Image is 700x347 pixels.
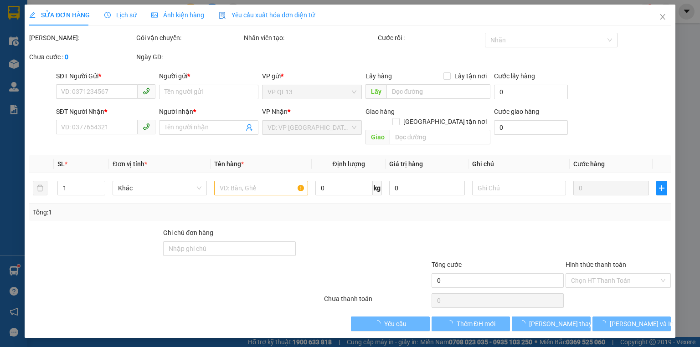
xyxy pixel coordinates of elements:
[332,160,365,168] span: Định lượng
[33,181,47,195] button: delete
[432,316,510,331] button: Thêm ĐH mới
[104,11,137,19] span: Lịch sử
[650,5,675,30] button: Close
[378,33,483,43] div: Cước rồi :
[573,181,649,195] input: 0
[29,11,90,19] span: SỬA ĐƠN HÀNG
[389,130,490,144] input: Dọc đường
[33,207,271,217] div: Tổng: 1
[56,107,155,117] div: SĐT Người Nhận
[656,181,667,195] button: plus
[384,319,407,329] span: Yêu cầu
[214,160,244,168] span: Tên hàng
[432,261,462,268] span: Tổng cước
[365,72,391,80] span: Lấy hàng
[472,181,566,195] input: Ghi Chú
[373,181,382,195] span: kg
[451,71,490,81] span: Lấy tận nơi
[63,64,121,84] li: VP VP Phước Long 2
[136,33,242,43] div: Gói vận chuyển:
[365,108,394,115] span: Giao hàng
[494,120,568,135] input: Cước giao hàng
[143,123,150,130] span: phone
[262,108,288,115] span: VP Nhận
[159,107,258,117] div: Người nhận
[214,181,308,195] input: VD: Bàn, Ghế
[494,108,539,115] label: Cước giao hàng
[56,71,155,81] div: SĐT Người Gửi
[219,11,315,19] span: Yêu cầu xuất hóa đơn điện tử
[389,160,423,168] span: Giá trị hàng
[118,181,201,195] span: Khác
[65,53,68,61] b: 0
[529,319,602,329] span: [PERSON_NAME] thay đổi
[5,64,63,74] li: VP VP QL13
[163,241,295,256] input: Ghi chú đơn hàng
[365,84,386,99] span: Lấy
[268,85,356,99] span: VP QL13
[351,316,430,331] button: Yêu cầu
[219,12,226,19] img: icon
[151,11,204,19] span: Ảnh kiện hàng
[29,33,134,43] div: [PERSON_NAME]:
[143,87,150,95] span: phone
[386,84,490,99] input: Dọc đường
[29,52,134,62] div: Chưa cước :
[592,316,671,331] button: [PERSON_NAME] và In
[57,160,65,168] span: SL
[566,261,626,268] label: Hình thức thanh toán
[610,319,674,329] span: [PERSON_NAME] và In
[512,316,591,331] button: [PERSON_NAME] thay đổi
[374,320,384,327] span: loading
[519,320,529,327] span: loading
[246,124,253,131] span: user-add
[494,72,535,80] label: Cước lấy hàng
[323,294,430,310] div: Chưa thanh toán
[5,5,132,54] li: [PERSON_NAME][GEOGRAPHIC_DATA]
[657,184,667,192] span: plus
[159,71,258,81] div: Người gửi
[262,71,361,81] div: VP gửi
[104,12,111,18] span: clock-circle
[456,319,495,329] span: Thêm ĐH mới
[244,33,376,43] div: Nhân viên tạo:
[113,160,147,168] span: Đơn vị tính
[163,229,213,236] label: Ghi chú đơn hàng
[400,117,490,127] span: [GEOGRAPHIC_DATA] tận nơi
[573,160,605,168] span: Cước hàng
[468,155,570,173] th: Ghi chú
[659,13,666,20] span: close
[136,52,242,62] div: Ngày GD:
[29,12,36,18] span: edit
[600,320,610,327] span: loading
[365,130,389,144] span: Giao
[446,320,456,327] span: loading
[494,85,568,99] input: Cước lấy hàng
[151,12,158,18] span: picture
